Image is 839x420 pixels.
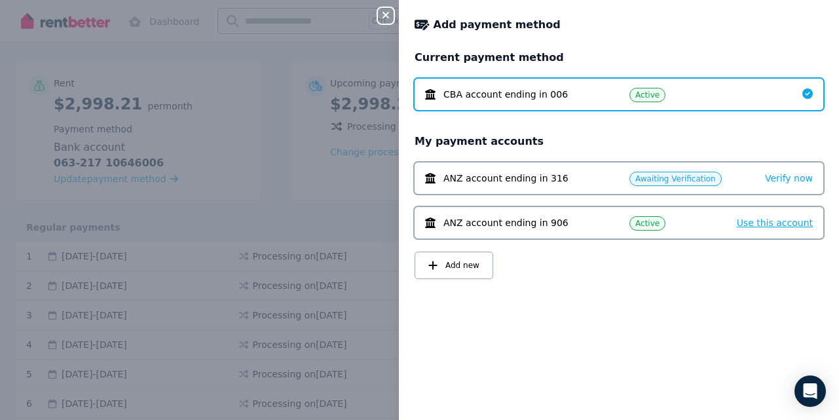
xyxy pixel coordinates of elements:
span: Add payment method [434,17,561,33]
button: Add new [415,252,493,279]
span: Active [635,90,660,100]
div: Open Intercom Messenger [794,375,826,407]
span: Active [635,218,660,229]
h2: Current payment method [415,50,823,66]
span: Add new [445,260,479,271]
span: ANZ account ending in 906 [443,216,569,229]
span: CBA account ending in 006 [443,88,568,101]
h2: My payment accounts [415,134,823,149]
span: Use this account [737,218,813,228]
span: ANZ account ending in 316 [443,172,569,185]
span: Verify now [765,173,813,183]
span: Awaiting Verification [635,174,716,184]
